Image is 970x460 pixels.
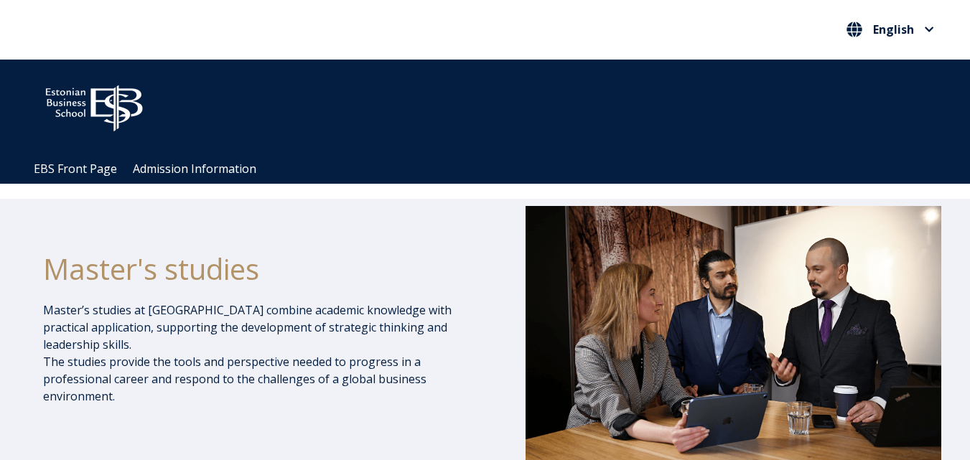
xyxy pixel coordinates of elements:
a: Admission Information [133,161,256,177]
nav: Select your language [843,18,938,42]
span: Community for Growth and Resp [432,99,608,115]
a: EBS Front Page [34,161,117,177]
h1: Master's studies [43,251,488,287]
button: English [843,18,938,41]
img: ebs_logo2016_white [33,74,155,136]
span: English [873,24,914,35]
p: Master’s studies at [GEOGRAPHIC_DATA] combine academic knowledge with practical application, supp... [43,301,488,405]
div: Navigation Menu [26,154,959,184]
